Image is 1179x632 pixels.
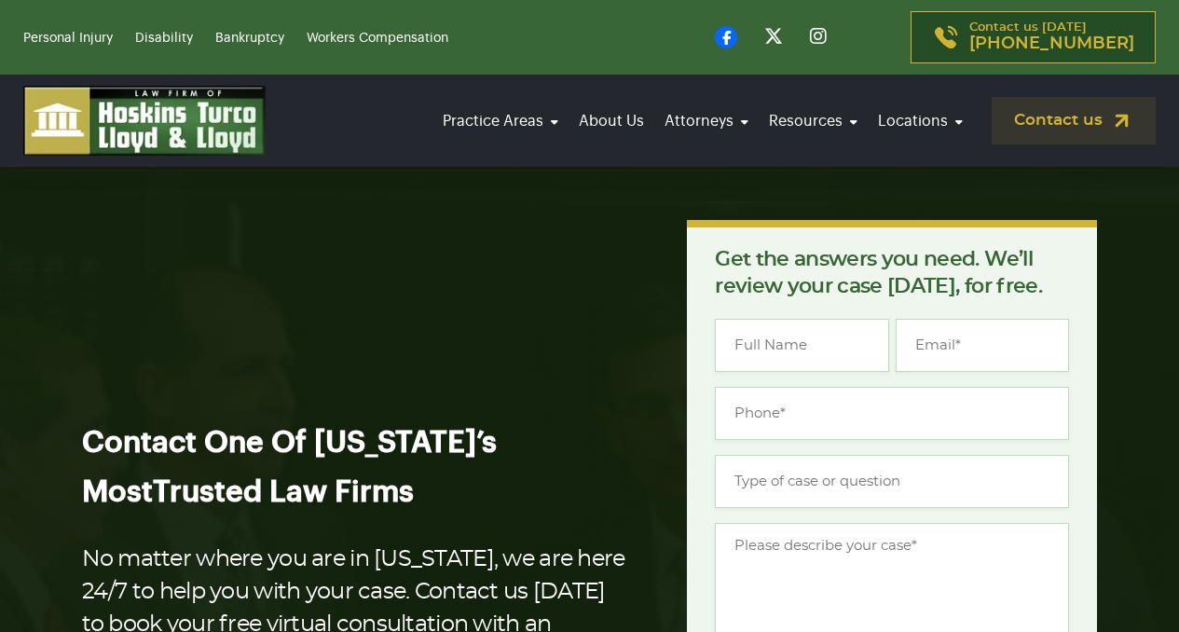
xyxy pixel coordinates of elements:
a: Attorneys [659,95,754,147]
a: Contact us [992,97,1156,144]
a: Personal Injury [23,32,113,45]
a: Disability [135,32,193,45]
a: Locations [872,95,968,147]
p: Contact us [DATE] [969,21,1134,53]
p: Get the answers you need. We’ll review your case [DATE], for free. [715,246,1069,300]
a: Workers Compensation [307,32,448,45]
span: [PHONE_NUMBER] [969,34,1134,53]
input: Type of case or question [715,455,1069,508]
span: Trusted Law Firms [153,477,414,507]
img: logo [23,86,266,156]
a: Contact us [DATE][PHONE_NUMBER] [911,11,1156,63]
a: Resources [763,95,863,147]
input: Phone* [715,387,1069,440]
input: Email* [896,319,1069,372]
a: Bankruptcy [215,32,284,45]
input: Full Name [715,319,888,372]
span: Most [82,477,153,507]
a: About Us [573,95,650,147]
a: Practice Areas [437,95,564,147]
span: Contact One Of [US_STATE]’s [82,428,497,458]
